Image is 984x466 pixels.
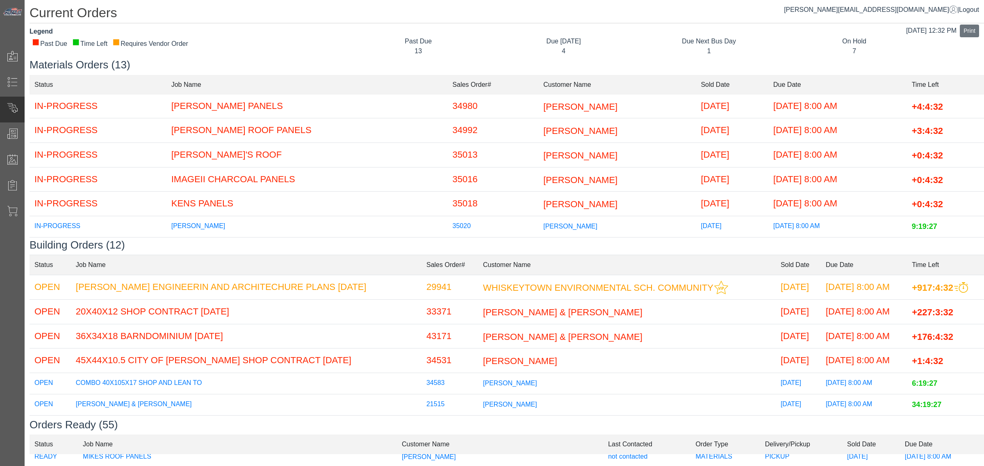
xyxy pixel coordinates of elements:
div: ■ [32,39,39,45]
td: [DATE] [776,416,821,440]
td: 34531 [421,348,478,373]
div: 13 [352,46,485,56]
span: Logout [959,6,979,13]
span: [PERSON_NAME] [543,126,617,136]
span: 9:19:27 [912,222,937,231]
div: Time Left [72,39,107,49]
div: On Hold [788,36,920,46]
td: 21515 [421,394,478,416]
div: | [784,5,979,15]
td: [DATE] [696,216,768,238]
td: 34583 [421,373,478,394]
span: +0:4:32 [912,150,943,161]
td: IN-PROGRESS [30,216,166,238]
td: Sold Date [842,434,900,454]
td: [DATE] [696,94,768,118]
td: [DATE] 8:00 AM [821,299,907,324]
td: IMAGEII CHARCOAL PANELS [166,167,448,192]
td: [PERSON_NAME] [71,416,421,440]
span: +227:3:32 [912,307,953,317]
td: [DATE] [776,299,821,324]
span: 34:19:27 [912,400,941,409]
td: OPEN [30,416,71,440]
td: Due Date [768,75,907,95]
div: Requires Vendor Order [112,39,188,49]
span: [DATE] 12:32 PM [906,27,957,34]
td: KENS PANELS [166,192,448,216]
span: WHISKEYTOWN ENVIRONMENTAL SCH. COMMUNITY [483,282,713,292]
button: Print [960,25,979,37]
td: [PERSON_NAME] & [PERSON_NAME] [71,394,421,416]
td: [DATE] 8:00 AM [821,275,907,299]
span: [PERSON_NAME] [483,401,537,408]
span: [PERSON_NAME] [543,150,617,161]
td: Delivery/Pickup [760,434,842,454]
td: Order Type [690,434,760,454]
td: [DATE] 8:00 AM [768,118,907,143]
td: OPEN [30,275,71,299]
span: [PERSON_NAME] & [PERSON_NAME] [483,307,642,317]
td: 43171 [421,324,478,348]
td: OPEN [30,324,71,348]
td: 34992 [448,118,539,143]
span: +4:4:32 [912,101,943,111]
td: 29941 [421,275,478,299]
td: 35023 [448,238,539,259]
div: Due Next Bus Day [642,36,775,46]
td: [DATE] [696,192,768,216]
span: +0:4:32 [912,174,943,185]
td: [DATE] [776,394,821,416]
td: [DATE] [696,238,768,259]
div: Past Due [352,36,485,46]
td: Status [30,75,166,95]
td: 36X34X18 BARNDOMINIUM [DATE] [71,324,421,348]
span: +176:4:32 [912,331,953,342]
td: [PERSON_NAME] [166,238,448,259]
td: [DATE] 8:00 AM [768,94,907,118]
td: 35016 [448,167,539,192]
div: 7 [788,46,920,56]
strong: Legend [30,28,53,35]
td: Customer Name [478,255,776,275]
div: ■ [112,39,120,45]
span: [PERSON_NAME] [543,199,617,209]
span: +1:4:32 [912,356,943,366]
td: OPEN [30,373,71,394]
td: [PERSON_NAME] PANELS [166,94,448,118]
a: [PERSON_NAME][EMAIL_ADDRESS][DOMAIN_NAME] [784,6,957,13]
img: This customer should be prioritized [714,281,728,294]
span: [PERSON_NAME] & [PERSON_NAME] [483,331,642,342]
img: This order should be prioritized [954,282,968,293]
td: [PERSON_NAME]'S ROOF [166,143,448,167]
h3: Building Orders (12) [30,239,984,251]
td: Customer Name [397,434,603,454]
td: [DATE] [696,167,768,192]
span: [PERSON_NAME] [543,174,617,185]
td: IN-PROGRESS [30,118,166,143]
div: ■ [72,39,80,45]
td: [DATE] 8:00 AM [821,416,907,440]
td: OPEN [30,394,71,416]
td: Customer Name [538,75,696,95]
span: +3:4:32 [912,126,943,136]
td: [DATE] [696,118,768,143]
td: [DATE] 8:00 AM [821,348,907,373]
td: 34801 [421,416,478,440]
img: Metals Direct Inc Logo [2,7,23,16]
span: [PERSON_NAME] [402,453,456,460]
td: [DATE] 8:00 AM [768,238,907,259]
td: 34980 [448,94,539,118]
span: [PERSON_NAME] [483,356,557,366]
td: 45X44X10.5 CITY OF [PERSON_NAME] SHOP CONTRACT [DATE] [71,348,421,373]
h1: Current Orders [30,5,984,23]
td: [DATE] 8:00 AM [821,394,907,416]
h3: Orders Ready (55) [30,418,984,431]
td: Status [30,434,78,454]
td: [DATE] 8:00 AM [768,192,907,216]
td: 35020 [448,216,539,238]
td: [DATE] 8:00 AM [768,216,907,238]
td: [DATE] 8:00 AM [768,143,907,167]
td: [PERSON_NAME] [166,216,448,238]
td: Sales Order# [421,255,478,275]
